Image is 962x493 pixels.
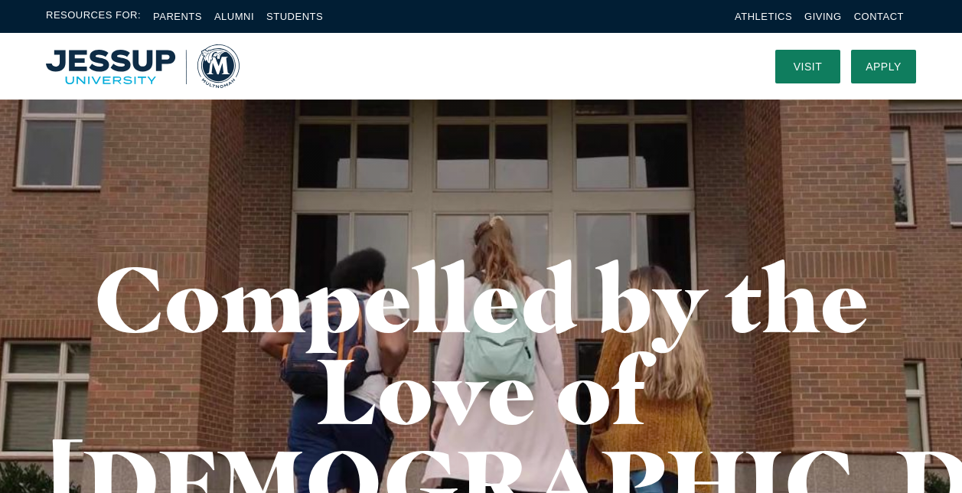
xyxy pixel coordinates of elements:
[851,50,916,83] a: Apply
[266,11,323,22] a: Students
[153,11,202,22] a: Parents
[46,44,240,88] a: Home
[775,50,840,83] a: Visit
[46,44,240,88] img: Multnomah University Logo
[854,11,904,22] a: Contact
[46,8,141,25] span: Resources For:
[214,11,254,22] a: Alumni
[804,11,842,22] a: Giving
[735,11,792,22] a: Athletics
